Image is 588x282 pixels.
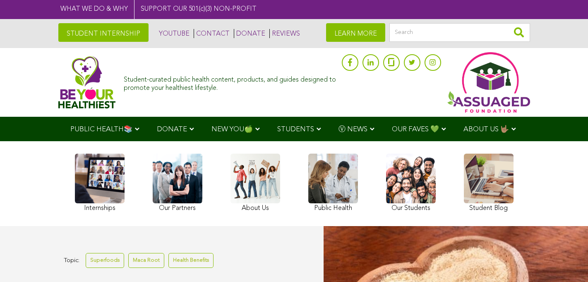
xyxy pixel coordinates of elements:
[128,253,164,268] a: Maca Root
[388,58,394,66] img: glassdoor
[326,23,385,42] a: LEARN MORE
[338,126,367,133] span: Ⓥ NEWS
[211,126,253,133] span: NEW YOU🍏
[157,29,190,38] a: YOUTUBE
[70,126,132,133] span: PUBLIC HEALTH📚
[392,126,439,133] span: OUR FAVES 💚
[58,56,116,108] img: Assuaged
[64,255,79,266] span: Topic:
[389,23,530,42] input: Search
[463,126,509,133] span: ABOUT US 🤟🏽
[58,23,149,42] a: STUDENT INTERNSHIP
[58,117,530,141] div: Navigation Menu
[269,29,300,38] a: REVIEWS
[234,29,265,38] a: DONATE
[547,242,588,282] iframe: Chat Widget
[447,52,530,113] img: Assuaged App
[277,126,314,133] span: STUDENTS
[194,29,230,38] a: CONTACT
[168,253,214,268] a: Health Benefits
[86,253,124,268] a: Superfoods
[157,126,187,133] span: DONATE
[124,72,337,92] div: Student-curated public health content, products, and guides designed to promote your healthiest l...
